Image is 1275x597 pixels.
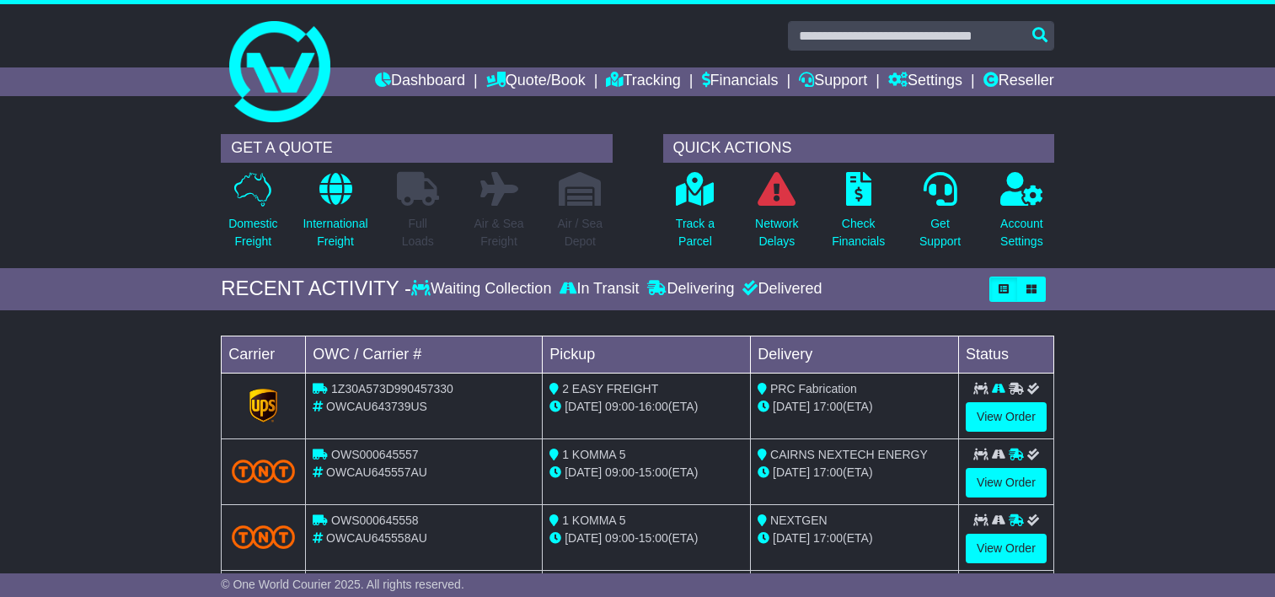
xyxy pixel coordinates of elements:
[302,171,368,260] a: InternationalFreight
[813,400,843,413] span: 17:00
[773,400,810,413] span: [DATE]
[959,336,1054,373] td: Status
[639,400,668,413] span: 16:00
[675,171,715,260] a: Track aParcel
[474,215,523,250] p: Air & Sea Freight
[966,402,1047,432] a: View Order
[411,280,555,298] div: Waiting Collection
[773,531,810,545] span: [DATE]
[770,448,928,461] span: CAIRNS NEXTECH ENERGY
[228,171,278,260] a: DomesticFreight
[751,336,959,373] td: Delivery
[549,464,743,481] div: - (ETA)
[232,525,295,548] img: TNT_Domestic.png
[221,578,464,591] span: © One World Courier 2025. All rights reserved.
[326,531,427,545] span: OWCAU645558AU
[983,67,1054,96] a: Reseller
[232,460,295,482] img: TNT_Domestic.png
[326,465,427,479] span: OWCAU645557AU
[375,67,465,96] a: Dashboard
[773,465,810,479] span: [DATE]
[663,134,1054,163] div: QUICK ACTIONS
[758,398,951,416] div: (ETA)
[306,336,543,373] td: OWC / Carrier #
[557,215,603,250] p: Air / Sea Depot
[605,465,635,479] span: 09:00
[605,531,635,545] span: 09:00
[813,531,843,545] span: 17:00
[676,215,715,250] p: Track a Parcel
[605,400,635,413] span: 09:00
[1000,215,1043,250] p: Account Settings
[999,171,1044,260] a: AccountSettings
[486,67,586,96] a: Quote/Book
[919,215,961,250] p: Get Support
[758,464,951,481] div: (ETA)
[303,215,367,250] p: International Freight
[562,514,625,527] span: 1 KOMMA 5
[888,67,962,96] a: Settings
[738,280,822,298] div: Delivered
[549,398,743,416] div: - (ETA)
[606,67,680,96] a: Tracking
[832,215,885,250] p: Check Financials
[249,389,278,422] img: GetCarrierServiceLogo
[331,382,453,395] span: 1Z30A573D990457330
[758,530,951,547] div: (ETA)
[543,336,751,373] td: Pickup
[228,215,277,250] p: Domestic Freight
[639,465,668,479] span: 15:00
[966,534,1047,563] a: View Order
[813,465,843,479] span: 17:00
[565,400,602,413] span: [DATE]
[565,465,602,479] span: [DATE]
[331,514,419,527] span: OWS000645558
[919,171,962,260] a: GetSupport
[565,531,602,545] span: [DATE]
[397,215,439,250] p: Full Loads
[702,67,779,96] a: Financials
[755,215,798,250] p: Network Delays
[549,530,743,547] div: - (ETA)
[754,171,799,260] a: NetworkDelays
[221,277,411,301] div: RECENT ACTIVITY -
[326,400,427,413] span: OWCAU643739US
[831,171,886,260] a: CheckFinancials
[799,67,867,96] a: Support
[966,468,1047,497] a: View Order
[639,531,668,545] span: 15:00
[770,382,857,395] span: PRC Fabrication
[770,514,828,527] span: NEXTGEN
[331,448,419,461] span: OWS000645557
[643,280,738,298] div: Delivering
[555,280,643,298] div: In Transit
[222,336,306,373] td: Carrier
[562,382,658,395] span: 2 EASY FREIGHT
[221,134,612,163] div: GET A QUOTE
[562,448,625,461] span: 1 KOMMA 5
